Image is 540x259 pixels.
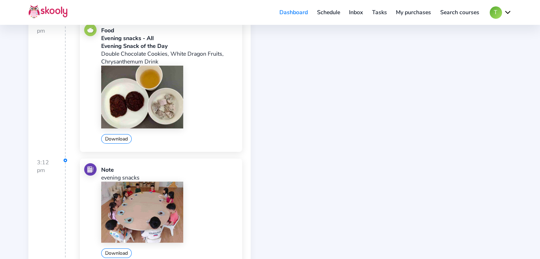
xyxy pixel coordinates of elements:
[275,7,312,18] a: Dashboard
[101,42,238,50] div: Evening Snack of the Day
[367,7,392,18] a: Tasks
[101,66,183,128] img: 202506240054004980227302759529355470447212045303202508280711264477768473479123.jpg
[37,166,65,174] div: pm
[312,7,345,18] a: Schedule
[101,166,238,174] div: Note
[101,34,238,42] div: Evening snacks - All
[101,27,238,34] div: Food
[84,163,97,176] img: notes.jpg
[490,6,512,19] button: Tchevron down outline
[101,174,238,182] p: evening snacks
[101,248,132,258] button: Download
[84,24,97,36] img: food.jpg
[37,27,65,35] div: pm
[391,7,436,18] a: My purchases
[344,7,367,18] a: Inbox
[28,5,67,18] img: Skooly
[101,50,238,66] p: Double Chocolate Cookies, White Dragon Fruits, Chrysanthemum Drink
[37,19,66,158] div: 3:11
[101,134,132,144] button: Download
[436,7,484,18] a: Search courses
[101,182,183,243] img: 202506240054004980227302759529355470447212045303202508280712309514946823786807.jpg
